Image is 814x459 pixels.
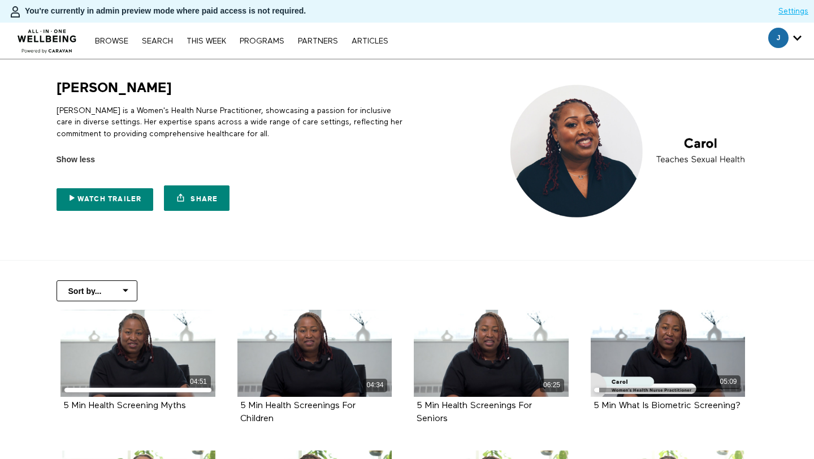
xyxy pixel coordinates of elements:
a: 5 Min Health Screenings For Children [240,401,356,423]
a: ARTICLES [346,37,394,45]
a: THIS WEEK [181,37,232,45]
a: 5 Min Health Screening Myths 04:51 [60,310,215,397]
a: PARTNERS [292,37,344,45]
a: Watch Trailer [57,188,154,211]
div: 05:09 [716,375,741,388]
a: 5 Min Health Screenings For Children 04:34 [237,310,392,397]
span: Show less [57,154,95,166]
a: Search [136,37,179,45]
a: Settings [778,6,808,17]
img: person-bdfc0eaa9744423c596e6e1c01710c89950b1dff7c83b5d61d716cfd8139584f.svg [8,5,22,19]
div: 04:34 [363,379,387,392]
a: 5 Min What Is Biometric Screening? 05:09 [591,310,746,397]
a: 5 Min Health Screenings For Seniors 06:25 [414,310,569,397]
nav: Primary [89,35,393,46]
img: CARAVAN [13,21,81,55]
a: 5 Min Health Screenings For Seniors [417,401,532,423]
div: 06:25 [540,379,564,392]
p: [PERSON_NAME] is a Women's Health Nurse Practitioner, showcasing a passion for inclusive care in ... [57,105,403,140]
a: Browse [89,37,134,45]
a: 5 Min Health Screening Myths [63,401,186,410]
div: Secondary [760,23,810,59]
a: PROGRAMS [234,37,290,45]
a: Share [164,185,230,211]
img: Carol [502,79,758,223]
a: 5 Min What Is Biometric Screening? [594,401,741,410]
div: 04:51 [187,375,211,388]
h1: [PERSON_NAME] [57,79,172,97]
